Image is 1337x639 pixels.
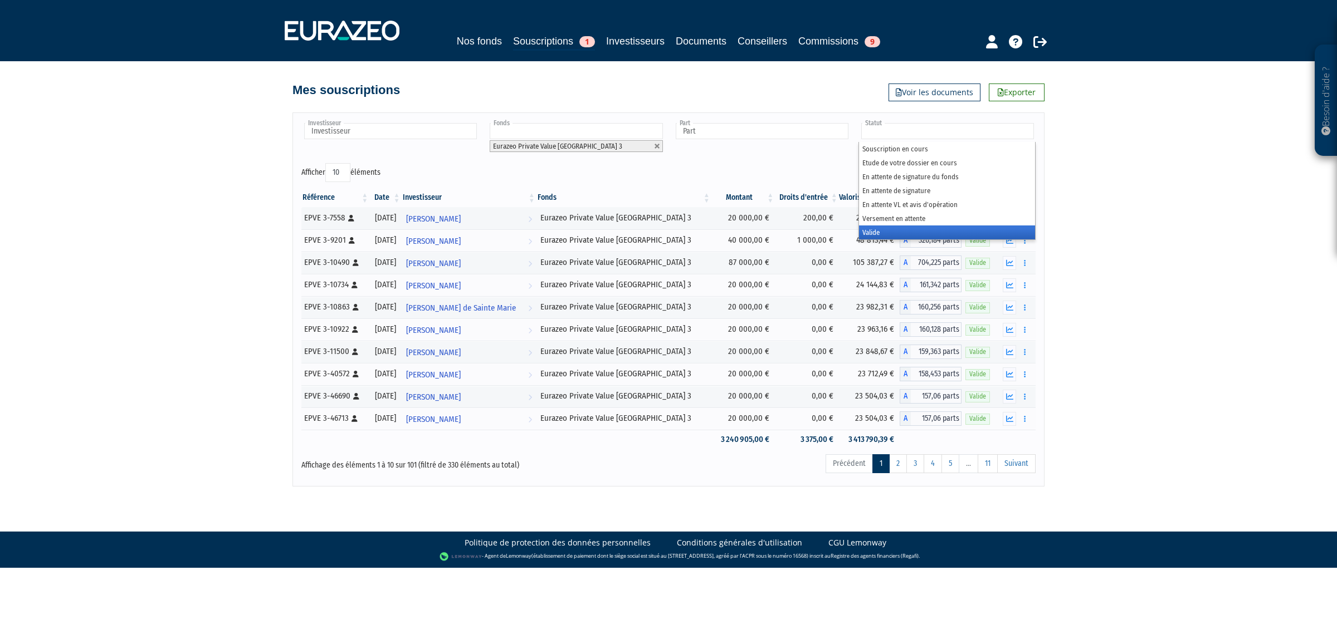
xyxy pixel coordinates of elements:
[911,300,962,314] span: 160,256 parts
[402,274,536,296] a: [PERSON_NAME]
[859,198,1035,212] li: En attente VL et avis d'opération
[900,233,911,248] span: A
[402,341,536,363] a: [PERSON_NAME]
[978,454,998,473] a: 11
[536,188,711,207] th: Fonds: activer pour trier la colonne par ordre croissant
[406,209,461,229] span: [PERSON_NAME]
[711,318,775,341] td: 20 000,00 €
[1320,51,1333,151] p: Besoin d'aide ?
[402,252,536,274] a: [PERSON_NAME]
[775,252,839,274] td: 0,00 €
[304,234,365,246] div: EPVE 3-9201
[406,365,461,385] span: [PERSON_NAME]
[859,184,1035,198] li: En attente de signature
[540,234,707,246] div: Eurazeo Private Value [GEOGRAPHIC_DATA] 3
[465,537,651,548] a: Politique de protection des données personnelles
[606,33,665,49] a: Investisseurs
[775,385,839,407] td: 0,00 €
[402,363,536,385] a: [PERSON_NAME]
[373,368,397,380] div: [DATE]
[676,33,726,49] a: Documents
[402,207,536,229] a: [PERSON_NAME]
[528,365,532,385] i: Voir l'investisseur
[373,257,397,268] div: [DATE]
[540,390,707,402] div: Eurazeo Private Value [GEOGRAPHIC_DATA] 3
[304,279,365,291] div: EPVE 3-10734
[402,385,536,407] a: [PERSON_NAME]
[900,255,911,270] span: A
[911,411,962,426] span: 157,06 parts
[775,407,839,430] td: 0,00 €
[304,323,365,335] div: EPVE 3-10922
[839,318,900,341] td: 23 963,16 €
[304,390,365,402] div: EPVE 3-46690
[911,389,962,404] span: 157,06 parts
[900,389,962,404] div: A - Eurazeo Private Value Europe 3
[924,454,942,473] a: 4
[528,387,532,407] i: Voir l'investisseur
[889,83,980,101] a: Voir les documents
[775,229,839,252] td: 1 000,00 €
[865,36,880,47] span: 9
[839,252,900,274] td: 105 387,27 €
[540,279,707,291] div: Eurazeo Private Value [GEOGRAPHIC_DATA] 3
[900,233,962,248] div: A - Eurazeo Private Value Europe 3
[579,36,595,47] span: 1
[711,296,775,318] td: 20 000,00 €
[304,257,365,268] div: EPVE 3-10490
[352,282,358,288] i: [Français] Personne physique
[900,278,911,292] span: A
[775,207,839,229] td: 200,00 €
[859,212,1035,225] li: Versement en attente
[775,296,839,318] td: 0,00 €
[711,363,775,385] td: 20 000,00 €
[900,278,962,292] div: A - Eurazeo Private Value Europe 3
[839,407,900,430] td: 23 504,03 €
[406,409,461,430] span: [PERSON_NAME]
[402,229,536,252] a: [PERSON_NAME]
[997,454,1036,473] a: Suivant
[775,274,839,296] td: 0,00 €
[406,231,461,252] span: [PERSON_NAME]
[889,454,907,473] a: 2
[528,298,532,318] i: Voir l'investisseur
[406,253,461,274] span: [PERSON_NAME]
[839,188,900,207] th: Valorisation: activer pour trier la colonne par ordre croissant
[711,229,775,252] td: 40 000,00 €
[373,346,397,357] div: [DATE]
[292,83,400,97] h4: Mes souscriptions
[540,346,707,357] div: Eurazeo Private Value [GEOGRAPHIC_DATA] 3
[900,322,962,337] div: A - Eurazeo Private Value Europe 3
[965,235,990,246] span: Valide
[353,393,359,400] i: [Français] Personne physique
[528,231,532,252] i: Voir l'investisseur
[775,318,839,341] td: 0,00 €
[540,212,707,224] div: Eurazeo Private Value [GEOGRAPHIC_DATA] 3
[513,33,595,51] a: Souscriptions1
[373,279,397,291] div: [DATE]
[353,371,359,377] i: [Français] Personne physique
[540,323,707,335] div: Eurazeo Private Value [GEOGRAPHIC_DATA] 3
[301,163,380,182] label: Afficher éléments
[402,407,536,430] a: [PERSON_NAME]
[711,252,775,274] td: 87 000,00 €
[406,320,461,341] span: [PERSON_NAME]
[900,389,911,404] span: A
[349,237,355,244] i: [Français] Personne physique
[965,369,990,380] span: Valide
[440,551,482,562] img: logo-lemonway.png
[540,257,707,268] div: Eurazeo Private Value [GEOGRAPHIC_DATA] 3
[839,274,900,296] td: 24 144,83 €
[965,258,990,268] span: Valide
[859,142,1035,156] li: Souscription en cours
[941,454,959,473] a: 5
[352,326,358,333] i: [Français] Personne physique
[373,212,397,224] div: [DATE]
[304,346,365,357] div: EPVE 3-11500
[775,341,839,363] td: 0,00 €
[528,253,532,274] i: Voir l'investisseur
[911,345,962,359] span: 159,363 parts
[900,322,911,337] span: A
[402,318,536,341] a: [PERSON_NAME]
[301,188,369,207] th: Référence : activer pour trier la colonne par ordre croissant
